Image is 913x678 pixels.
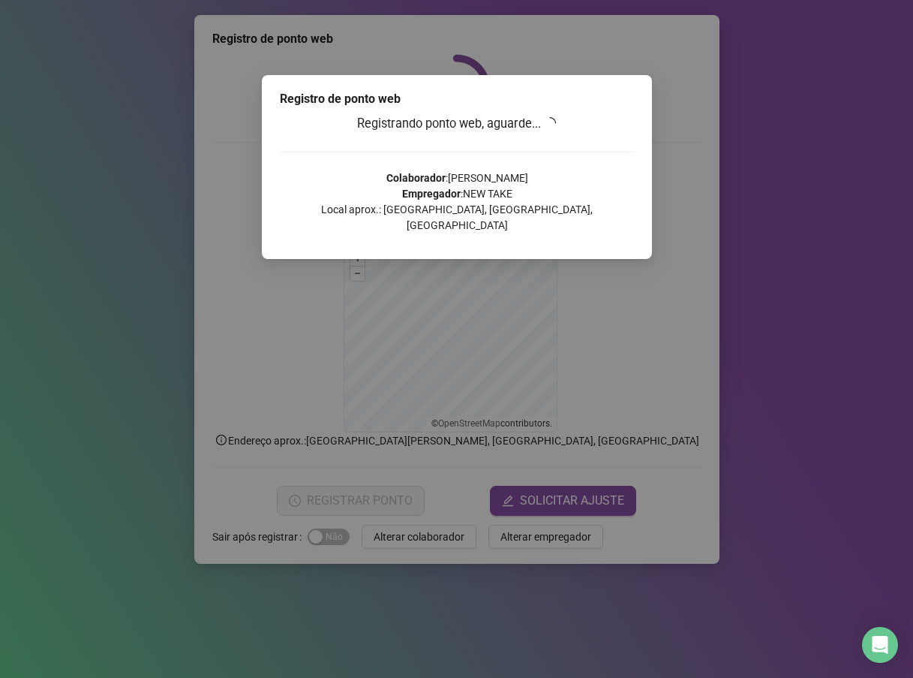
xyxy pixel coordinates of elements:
[280,170,634,234] p: : [PERSON_NAME] : NEW TAKE Local aprox.: [GEOGRAPHIC_DATA], [GEOGRAPHIC_DATA], [GEOGRAPHIC_DATA]
[386,172,445,184] strong: Colaborador
[862,627,898,663] div: Open Intercom Messenger
[542,116,557,130] span: loading
[280,90,634,108] div: Registro de ponto web
[280,114,634,134] h3: Registrando ponto web, aguarde...
[401,188,460,200] strong: Empregador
